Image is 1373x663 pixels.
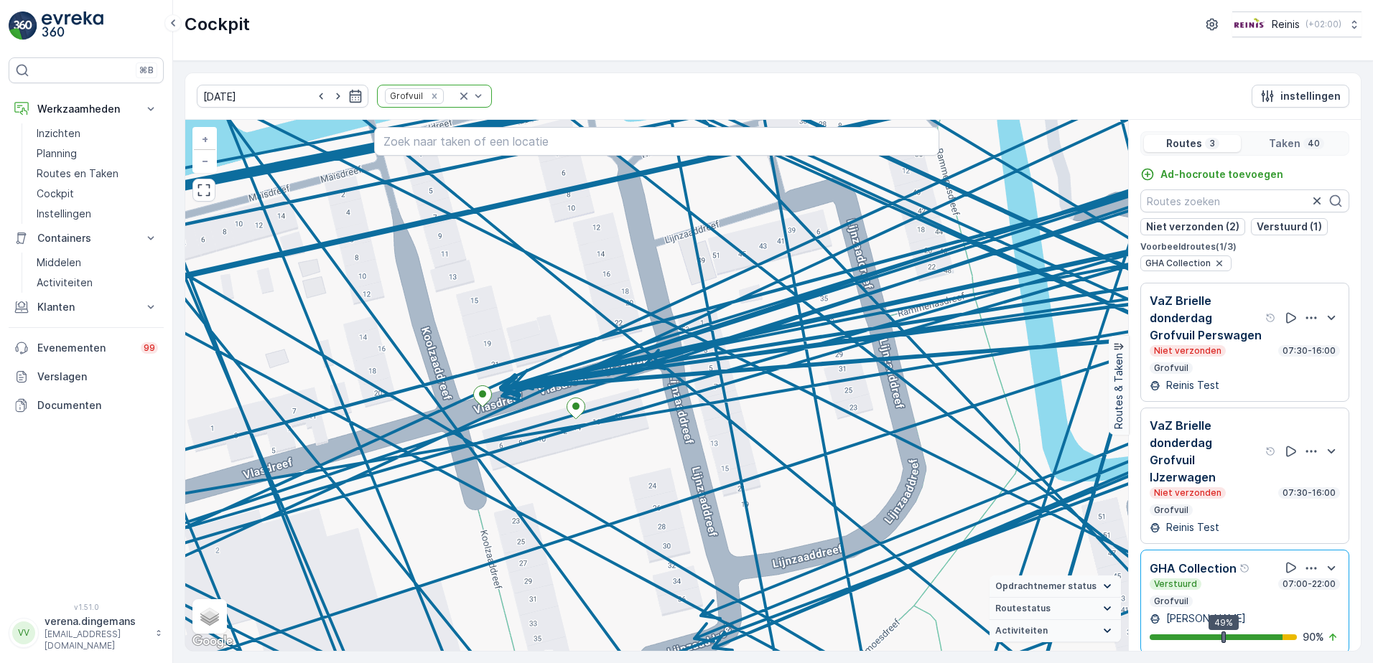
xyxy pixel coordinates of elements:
p: Activiteiten [37,276,93,290]
p: ( +02:00 ) [1305,19,1341,30]
p: VaZ Brielle donderdag Grofvuil IJzerwagen [1150,417,1262,486]
p: 07:30-16:00 [1281,345,1337,357]
p: Routes [1166,136,1202,151]
a: Planning [31,144,164,164]
input: Routes zoeken [1140,189,1349,212]
div: VV [12,621,35,644]
img: Google [189,632,236,651]
button: Werkzaamheden [9,95,164,123]
p: Verslagen [37,370,158,384]
p: Grofvuil [1153,504,1190,516]
span: v 1.51.0 [9,603,164,611]
p: Verstuurd [1153,578,1199,590]
p: Niet verzonden (2) [1146,220,1239,234]
img: logo [9,11,37,40]
div: Grofvuil [386,89,425,103]
div: help tooltippictogram [1239,563,1251,574]
summary: Opdrachtnemer status [990,575,1121,598]
p: Reinis Test [1163,378,1219,392]
a: Cockpit [31,184,164,204]
span: GHA Collection [1145,258,1211,269]
a: Layers [194,601,225,632]
summary: Routestatus [990,598,1121,620]
span: Activiteiten [995,625,1048,636]
a: Ad-hocroute toevoegen [1140,167,1283,182]
p: Instellingen [37,207,91,221]
p: Containers [37,231,135,245]
p: Verstuurd (1) [1257,220,1322,234]
a: Inzichten [31,123,164,144]
summary: Activiteiten [990,620,1121,642]
p: 90 % [1303,630,1324,644]
p: Cockpit [185,13,250,36]
a: In zoomen [194,128,215,150]
p: Inzichten [37,126,80,141]
input: Zoek naar taken of een locatie [374,127,940,156]
p: 3 [1208,138,1216,149]
div: Remove Grofvuil [427,90,442,102]
p: Niet verzonden [1153,345,1223,357]
span: Opdrachtnemer status [995,580,1097,592]
p: Grofvuil [1153,362,1190,374]
p: [EMAIL_ADDRESS][DOMAIN_NAME] [45,629,148,652]
a: Dit gebied openen in Google Maps (er wordt een nieuw venster geopend) [189,632,236,651]
p: Voorbeeldroutes ( 1 / 3 ) [1140,241,1349,253]
p: 07:30-16:00 [1281,487,1337,499]
img: Reinis-Logo-Vrijstaand_Tekengebied-1-copy2_aBO4n7j.png [1232,17,1266,32]
a: Verslagen [9,362,164,391]
a: Middelen [31,253,164,273]
p: Niet verzonden [1153,487,1223,499]
p: Evenementen [37,341,132,355]
a: Instellingen [31,204,164,224]
p: Routes en Taken [37,166,118,181]
a: Evenementen99 [9,334,164,362]
p: 99 [144,342,155,354]
div: 49% [1209,615,1239,631]
span: + [202,133,208,145]
button: Niet verzonden (2) [1140,218,1245,235]
p: Taken [1269,136,1300,151]
p: Routes & Taken [1112,353,1126,429]
p: Werkzaamheden [37,102,135,116]
button: Klanten [9,293,164,321]
input: dd/mm/yyyy [197,85,368,108]
a: Documenten [9,391,164,420]
p: ⌘B [139,65,154,76]
span: − [202,154,209,166]
p: 40 [1306,138,1321,149]
a: Routes en Taken [31,164,164,184]
p: Reinis Test [1163,520,1219,535]
button: Containers [9,224,164,253]
button: VVverena.dingemans[EMAIL_ADDRESS][DOMAIN_NAME] [9,614,164,652]
span: Routestatus [995,603,1051,614]
p: Middelen [37,255,81,270]
p: Documenten [37,398,158,413]
p: [PERSON_NAME] [1163,611,1246,626]
p: VaZ Brielle donderdag Grofvuil Perswagen [1150,292,1262,344]
a: Uitzoomen [194,150,215,171]
p: Reinis [1272,17,1300,32]
button: instellingen [1252,85,1349,108]
p: instellingen [1280,89,1341,103]
p: verena.dingemans [45,614,148,629]
a: Activiteiten [31,273,164,293]
div: help tooltippictogram [1265,312,1277,324]
div: help tooltippictogram [1265,446,1277,457]
button: Verstuurd (1) [1251,218,1328,235]
p: Ad-hocroute toevoegen [1160,167,1283,182]
p: 07:00-22:00 [1281,578,1337,590]
p: Planning [37,146,77,161]
p: Cockpit [37,187,74,201]
p: GHA Collection [1150,560,1237,577]
p: Grofvuil [1153,596,1190,607]
button: Reinis(+02:00) [1232,11,1362,37]
img: logo_light-DOdMpM7g.png [42,11,103,40]
p: Klanten [37,300,135,314]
